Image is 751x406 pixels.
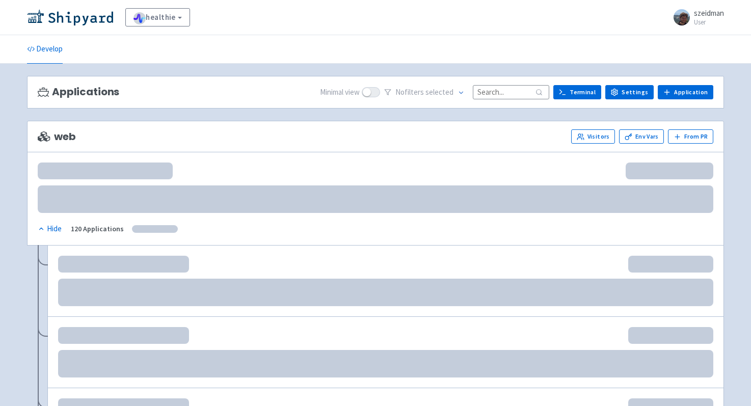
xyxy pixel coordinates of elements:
button: Hide [38,223,63,235]
a: Application [658,85,713,99]
a: healthie [125,8,190,26]
span: web [38,131,75,143]
div: Hide [38,223,62,235]
a: Visitors [571,129,615,144]
small: User [694,19,724,25]
button: From PR [668,129,713,144]
a: Settings [605,85,654,99]
a: Develop [27,35,63,64]
a: Terminal [553,85,601,99]
a: szeidman User [667,9,724,25]
span: No filter s [395,87,453,98]
span: szeidman [694,8,724,18]
span: selected [425,87,453,97]
input: Search... [473,85,549,99]
div: 120 Applications [71,223,124,235]
span: Minimal view [320,87,360,98]
a: Env Vars [619,129,664,144]
h3: Applications [38,86,119,98]
img: Shipyard logo [27,9,113,25]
